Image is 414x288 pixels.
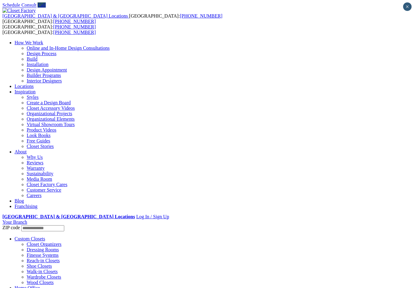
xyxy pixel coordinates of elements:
a: Log In / Sign Up [136,214,169,219]
a: Closet Organizers [27,242,62,247]
a: Look Books [27,133,51,138]
a: [PHONE_NUMBER] [53,30,96,35]
a: Schedule Consult [2,2,36,8]
a: [PHONE_NUMBER] [180,13,222,18]
a: [GEOGRAPHIC_DATA] & [GEOGRAPHIC_DATA] Locations [2,13,129,18]
a: Locations [15,84,34,89]
a: Product Videos [27,127,56,132]
a: Design Appointment [27,67,67,72]
a: Organizational Elements [27,116,75,122]
span: [GEOGRAPHIC_DATA] & [GEOGRAPHIC_DATA] Locations [2,13,128,18]
img: Closet Factory [2,8,36,13]
a: Virtual Showroom Tours [27,122,75,127]
a: Create a Design Board [27,100,71,105]
a: How We Work [15,40,43,45]
a: Warranty [27,166,45,171]
a: [PHONE_NUMBER] [53,24,96,29]
button: Close [403,2,412,11]
a: Organizational Projects [27,111,72,116]
a: Closet Stories [27,144,54,149]
a: Shoe Closets [27,263,52,269]
a: Why Us [27,155,43,160]
a: Your Branch [2,219,27,225]
a: Media Room [27,176,52,182]
a: Blog [15,198,24,203]
a: Online and In-Home Design Consultations [27,45,110,51]
a: Closet Accessory Videos [27,105,75,111]
span: ZIP code [2,225,20,230]
a: Closet Factory Cares [27,182,67,187]
a: Sustainability [27,171,53,176]
a: Interior Designers [27,78,62,83]
a: Inspiration [15,89,35,94]
a: Wood Closets [27,280,54,285]
span: [GEOGRAPHIC_DATA]: [GEOGRAPHIC_DATA]: [2,24,96,35]
a: About [15,149,27,154]
a: Reviews [27,160,43,165]
a: Careers [27,193,42,198]
input: Enter your Zip code [21,225,64,231]
a: [PHONE_NUMBER] [53,19,96,24]
a: Walk-in Closets [27,269,58,274]
a: Dressing Rooms [27,247,59,252]
a: Franchising [15,204,38,209]
a: Build [27,56,38,62]
a: Wardrobe Closets [27,274,61,280]
a: Reach-in Closets [27,258,60,263]
span: [GEOGRAPHIC_DATA]: [GEOGRAPHIC_DATA]: [2,13,222,24]
a: [GEOGRAPHIC_DATA] & [GEOGRAPHIC_DATA] Locations [2,214,135,219]
a: Customer Service [27,187,61,193]
a: Finesse Systems [27,253,58,258]
a: Installation [27,62,48,67]
a: Custom Closets [15,236,45,241]
a: Call [38,2,46,8]
a: Design Process [27,51,56,56]
a: Builder Programs [27,73,61,78]
a: Free Guides [27,138,50,143]
a: Styles [27,95,38,100]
